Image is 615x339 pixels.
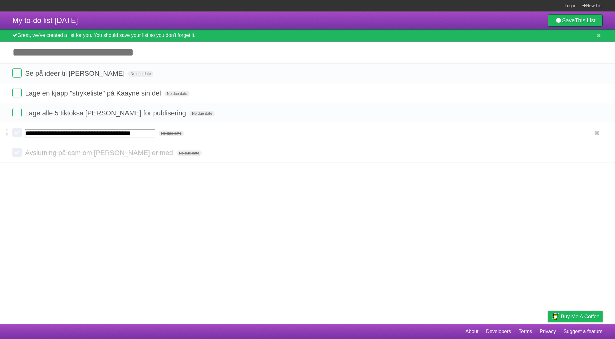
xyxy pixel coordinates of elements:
label: Done [12,88,22,97]
a: SaveThis List [548,14,603,27]
a: Privacy [540,326,556,337]
label: Done [12,108,22,117]
span: My to-do list [DATE] [12,16,78,25]
span: No due date [190,111,215,116]
span: No due date [164,91,190,96]
label: Done [12,128,22,137]
span: Avslutning på cam om [PERSON_NAME] er med [25,149,175,157]
a: Buy me a coffee [548,311,603,322]
label: Done [12,148,22,157]
label: Done [12,68,22,78]
b: This List [575,17,595,24]
span: No due date [159,131,184,136]
a: Developers [486,326,511,337]
a: Suggest a feature [564,326,603,337]
span: Lage alle 5 tiktoksa [PERSON_NAME] for publisering [25,109,188,117]
span: No due date [177,150,202,156]
span: Lage en kjapp "strykeliste" på Kaayne sin del [25,89,163,97]
span: Buy me a coffee [561,311,600,322]
a: About [465,326,478,337]
a: Terms [519,326,532,337]
span: Se på ideer til [PERSON_NAME] [25,69,126,77]
span: No due date [128,71,153,77]
img: Buy me a coffee [551,311,559,322]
